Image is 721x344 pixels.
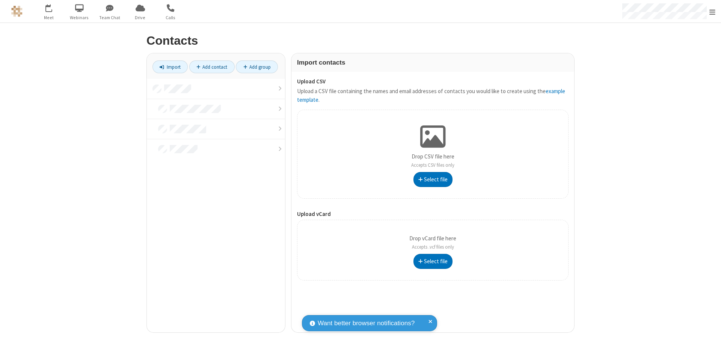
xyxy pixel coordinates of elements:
[297,77,569,86] label: Upload CSV
[152,60,188,73] a: Import
[411,162,454,168] span: Accepts CSV files only
[157,14,185,21] span: Calls
[318,318,415,328] span: Want better browser notifications?
[96,14,124,21] span: Team Chat
[11,6,23,17] img: QA Selenium DO NOT DELETE OR CHANGE
[189,60,235,73] a: Add contact
[297,59,569,66] h3: Import contacts
[412,244,454,250] span: Accepts .vcf files only
[236,60,278,73] a: Add group
[702,324,715,339] iframe: Chat
[409,234,456,251] p: Drop vCard file here
[297,87,569,104] p: Upload a CSV file containing the names and email addresses of contacts you would like to create u...
[413,172,453,187] button: Select file
[126,14,154,21] span: Drive
[35,14,63,21] span: Meet
[297,88,565,103] a: example template
[297,210,569,219] label: Upload vCard
[411,152,454,169] p: Drop CSV file here
[146,34,575,47] h2: Contacts
[65,14,94,21] span: Webinars
[413,254,453,269] button: Select file
[51,4,56,10] div: 1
